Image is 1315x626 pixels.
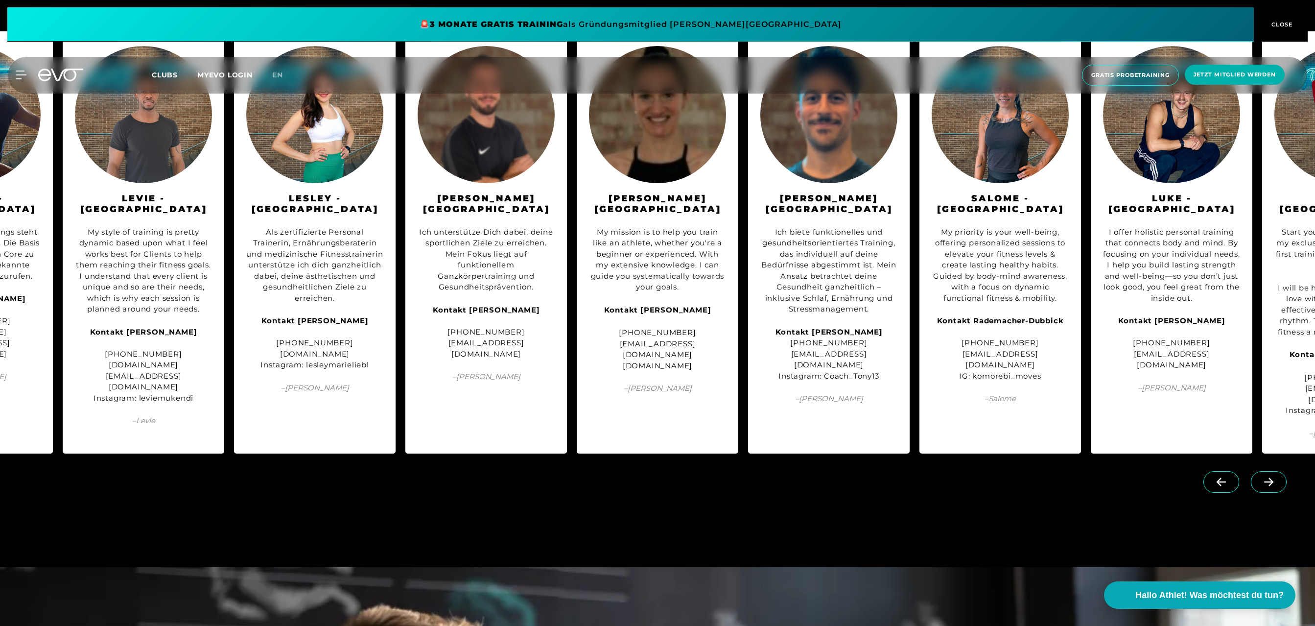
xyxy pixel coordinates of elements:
[418,227,555,293] div: Ich unterstütze Dich dabei, deine sportlichen Ziele zu erreichen. Mein Fokus liegt auf funktionel...
[932,315,1069,382] div: [PHONE_NUMBER] [EMAIL_ADDRESS][DOMAIN_NAME] IG: komorebi_moves
[246,227,383,304] div: Als zertifizierte Personal Trainerin, Ernährungsberaterin und medizinische Fitnesstrainerin unter...
[1182,65,1288,86] a: Jetzt Mitglied werden
[932,393,1069,405] span: – Salome
[1079,65,1182,86] a: Gratis Probetraining
[760,46,897,183] img: Anthony
[1103,315,1240,371] div: [PHONE_NUMBER] [EMAIL_ADDRESS][DOMAIN_NAME]
[760,227,897,315] div: Ich biete funktionelles und gesundheitsorientiertes Training, das individuell auf deine Bedürfnis...
[589,227,726,293] div: My mission is to help you train like an athlete, whether you're a beginner or experienced. With m...
[760,327,897,382] div: [PHONE_NUMBER] [EMAIL_ADDRESS][DOMAIN_NAME] Instagram: Coach_Tony13
[152,70,197,79] a: Clubs
[246,193,383,215] h3: Lesley - [GEOGRAPHIC_DATA]
[1118,316,1225,325] strong: Kontakt [PERSON_NAME]
[152,71,178,79] span: Clubs
[589,193,726,215] h3: [PERSON_NAME][GEOGRAPHIC_DATA]
[1103,193,1240,215] h3: Luke - [GEOGRAPHIC_DATA]
[1103,227,1240,304] div: I offer holistic personal training that connects body and mind. By focusing on your individual ne...
[433,305,540,314] strong: Kontakt [PERSON_NAME]
[932,46,1069,183] img: Salome
[75,415,212,427] span: – Levie
[75,227,212,315] div: My style of training is pretty dynamic based upon what I feel works best for Clients to help them...
[418,305,555,360] div: [PHONE_NUMBER] [EMAIL_ADDRESS][DOMAIN_NAME]
[261,316,369,325] strong: Kontakt [PERSON_NAME]
[418,46,555,183] img: Michael
[760,193,897,215] h3: [PERSON_NAME][GEOGRAPHIC_DATA]
[932,193,1069,215] h3: Salome - [GEOGRAPHIC_DATA]
[1103,383,1240,394] span: – [PERSON_NAME]
[90,327,197,337] strong: Kontakt [PERSON_NAME]
[1254,7,1308,42] button: CLOSE
[1091,71,1170,79] span: Gratis Probetraining
[75,193,212,215] h3: Levie - [GEOGRAPHIC_DATA]
[246,315,383,371] div: [PHONE_NUMBER] [DOMAIN_NAME] Instagram: lesleymarieliebl
[932,227,1069,304] div: My priority is your well-being, offering personalized sessions to elevate your fitness levels & c...
[1269,20,1293,29] span: CLOSE
[589,46,726,183] img: Andrea
[246,383,383,394] span: – [PERSON_NAME]
[937,316,1064,325] strong: Kontakt Rademacher-Dubbick
[1135,589,1284,602] span: Hallo Athlet! Was möchtest du tun?
[418,371,555,383] span: – [PERSON_NAME]
[760,393,897,405] span: – [PERSON_NAME]
[75,327,212,404] div: [PHONE_NUMBER] [DOMAIN_NAME][EMAIL_ADDRESS][DOMAIN_NAME] Instagram: leviemukendi
[589,383,726,394] span: – [PERSON_NAME]
[1103,46,1240,183] img: Luke
[604,305,711,314] strong: Kontakt [PERSON_NAME]
[1194,71,1276,79] span: Jetzt Mitglied werden
[197,71,253,79] a: MYEVO LOGIN
[418,193,555,215] h3: [PERSON_NAME][GEOGRAPHIC_DATA]
[1104,581,1295,609] button: Hallo Athlet! Was möchtest du tun?
[246,46,383,183] img: Lesley Marie
[775,327,883,337] strong: Kontakt [PERSON_NAME]
[272,71,283,79] span: en
[589,327,726,371] div: [PHONE_NUMBER] [EMAIL_ADDRESS][DOMAIN_NAME] [DOMAIN_NAME]
[75,46,212,183] img: Levie
[272,70,295,81] a: en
